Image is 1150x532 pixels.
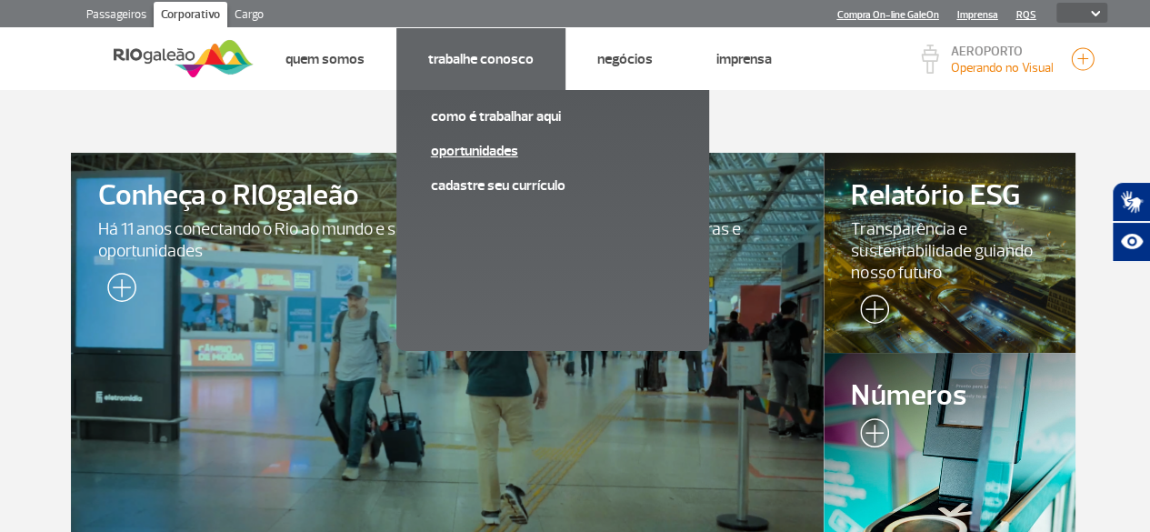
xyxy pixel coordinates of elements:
[227,2,271,31] a: Cargo
[597,50,653,68] a: Negócios
[79,2,154,31] a: Passageiros
[154,2,227,31] a: Corporativo
[1112,182,1150,222] button: Abrir tradutor de língua de sinais.
[836,9,938,21] a: Compra On-line GaleOn
[285,50,365,68] a: Quem Somos
[716,50,772,68] a: Imprensa
[431,141,675,161] a: Oportunidades
[851,180,1047,212] span: Relatório ESG
[950,58,1053,77] p: Visibilidade de 10000m
[1015,9,1035,21] a: RQS
[956,9,997,21] a: Imprensa
[851,295,889,331] img: leia-mais
[98,218,797,262] span: Há 11 anos conectando o Rio ao mundo e sendo a porta de entrada para pessoas, culturas e oportuni...
[824,153,1075,353] a: Relatório ESGTransparência e sustentabilidade guiando nosso futuro
[1112,182,1150,262] div: Plugin de acessibilidade da Hand Talk.
[851,218,1047,284] span: Transparência e sustentabilidade guiando nosso futuro
[851,418,889,455] img: leia-mais
[431,106,675,126] a: Como é trabalhar aqui
[1112,222,1150,262] button: Abrir recursos assistivos.
[431,176,675,196] a: Cadastre seu currículo
[98,273,136,309] img: leia-mais
[428,50,534,68] a: Trabalhe Conosco
[851,380,1047,412] span: Números
[950,45,1053,58] p: AEROPORTO
[98,180,797,212] span: Conheça o RIOgaleão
